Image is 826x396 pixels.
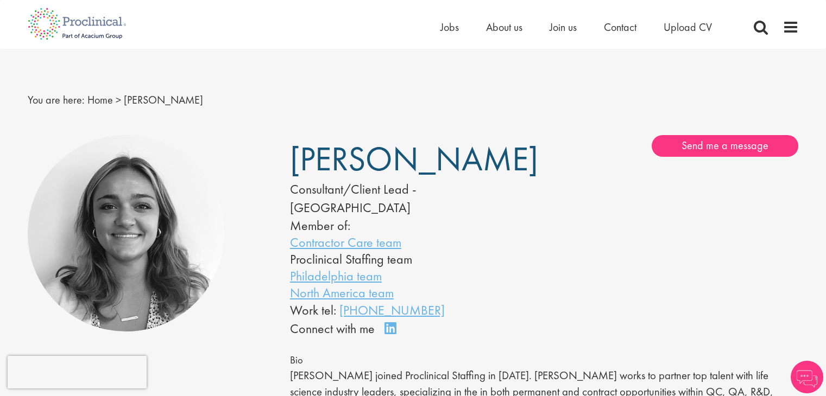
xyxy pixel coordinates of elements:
a: About us [486,20,522,34]
span: [PERSON_NAME] [290,137,538,181]
a: Jobs [440,20,459,34]
span: [PERSON_NAME] [124,93,203,107]
a: Join us [550,20,577,34]
li: Proclinical Staffing team [290,251,512,267]
a: Contractor Care team [290,234,401,251]
label: Member of: [290,217,350,234]
a: [PHONE_NUMBER] [339,302,445,318]
span: You are here: [28,93,85,107]
a: Upload CV [664,20,712,34]
span: Work tel: [290,302,336,318]
a: Send me a message [652,135,798,157]
span: Bio [290,354,303,367]
a: breadcrumb link [87,93,113,107]
a: Contact [604,20,636,34]
div: Consultant/Client Lead - [GEOGRAPHIC_DATA] [290,180,512,218]
img: Chatbot [791,361,823,393]
iframe: reCAPTCHA [8,356,147,388]
img: Jackie Cerchio [28,135,225,332]
span: > [116,93,121,107]
a: Philadelphia team [290,267,382,284]
a: North America team [290,284,394,301]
